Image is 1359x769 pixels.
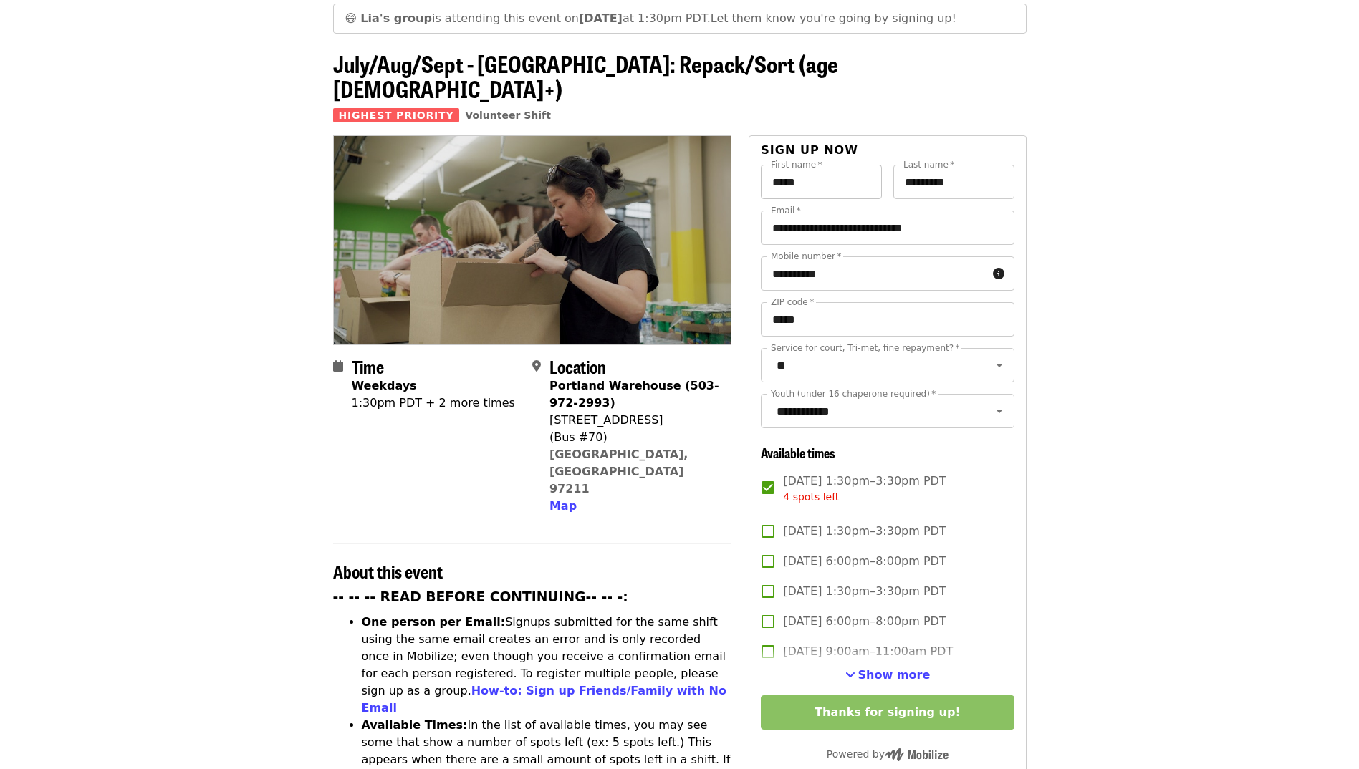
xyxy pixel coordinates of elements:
[858,668,931,682] span: Show more
[761,211,1014,245] input: Email
[334,136,731,344] img: July/Aug/Sept - Portland: Repack/Sort (age 8+) organized by Oregon Food Bank
[352,395,515,412] div: 1:30pm PDT + 2 more times
[333,359,343,373] i: calendar icon
[783,583,946,600] span: [DATE] 1:30pm–3:30pm PDT
[549,498,577,515] button: Map
[761,165,882,199] input: First name
[362,684,727,715] a: How-to: Sign up Friends/Family with No Email
[783,553,946,570] span: [DATE] 6:00pm–8:00pm PDT
[333,108,460,122] span: Highest Priority
[761,695,1014,730] button: Thanks for signing up!
[352,379,417,392] strong: Weekdays
[783,643,953,660] span: [DATE] 9:00am–11:00am PDT
[549,379,719,410] strong: Portland Warehouse (503-972-2993)
[549,499,577,513] span: Map
[771,160,822,169] label: First name
[783,523,946,540] span: [DATE] 1:30pm–3:30pm PDT
[360,11,432,25] strong: Lia's group
[761,443,835,462] span: Available times
[783,473,946,505] span: [DATE] 1:30pm–3:30pm PDT
[345,11,357,25] span: grinning face emoji
[360,11,710,25] span: is attending this event on at 1:30pm PDT.
[885,748,949,761] img: Powered by Mobilize
[761,302,1014,337] input: ZIP code
[783,613,946,630] span: [DATE] 6:00pm–8:00pm PDT
[362,614,732,717] li: Signups submitted for the same shift using the same email creates an error and is only recorded o...
[549,412,720,429] div: [STREET_ADDRESS]
[771,298,814,306] label: ZIP code
[362,718,468,732] strong: Available Times:
[827,748,949,760] span: Powered by
[579,11,623,25] strong: [DATE]
[903,160,954,169] label: Last name
[761,143,858,157] span: Sign up now
[532,359,541,373] i: map-marker-alt icon
[989,401,1009,421] button: Open
[761,256,986,291] input: Mobile number
[549,429,720,446] div: (Bus #70)
[465,110,551,121] a: Volunteer Shift
[783,491,839,503] span: 4 spots left
[333,47,838,105] span: July/Aug/Sept - [GEOGRAPHIC_DATA]: Repack/Sort (age [DEMOGRAPHIC_DATA]+)
[333,558,443,584] span: About this event
[333,589,628,604] strong: -- -- -- READ BEFORE CONTINUING-- -- -:
[549,448,688,495] a: [GEOGRAPHIC_DATA], [GEOGRAPHIC_DATA] 97211
[549,354,606,379] span: Location
[771,390,936,398] label: Youth (under 16 chaperone required)
[711,11,956,25] span: Let them know you're going by signing up!
[352,354,384,379] span: Time
[893,165,1014,199] input: Last name
[771,206,801,215] label: Email
[845,667,931,684] button: See more timeslots
[771,344,960,352] label: Service for court, Tri-met, fine repayment?
[993,267,1004,281] i: circle-info icon
[989,355,1009,375] button: Open
[771,252,841,261] label: Mobile number
[362,615,506,629] strong: One person per Email:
